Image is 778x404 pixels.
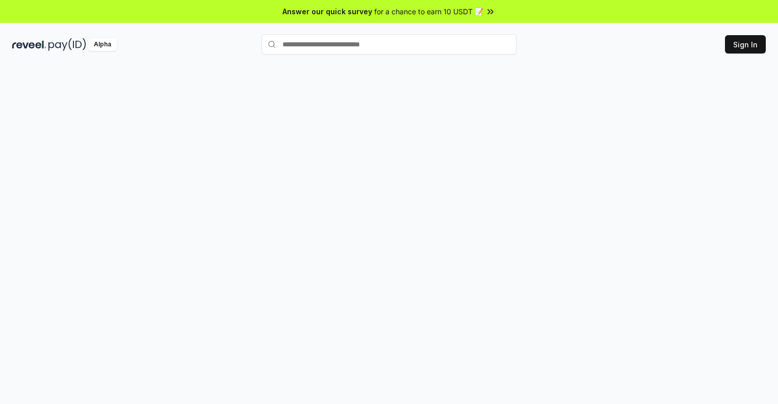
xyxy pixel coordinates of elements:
[88,38,117,51] div: Alpha
[374,6,483,17] span: for a chance to earn 10 USDT 📝
[12,38,46,51] img: reveel_dark
[725,35,766,53] button: Sign In
[48,38,86,51] img: pay_id
[282,6,372,17] span: Answer our quick survey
